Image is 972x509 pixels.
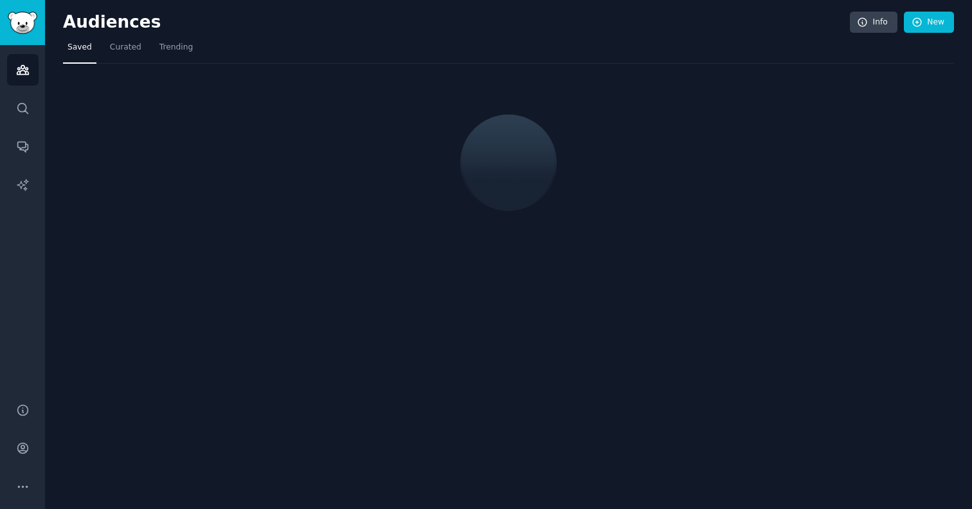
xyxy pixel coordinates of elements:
h2: Audiences [63,12,850,33]
span: Curated [110,42,141,53]
a: New [904,12,954,33]
a: Info [850,12,897,33]
span: Saved [67,42,92,53]
a: Saved [63,37,96,64]
a: Curated [105,37,146,64]
span: Trending [159,42,193,53]
a: Trending [155,37,197,64]
img: GummySearch logo [8,12,37,34]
